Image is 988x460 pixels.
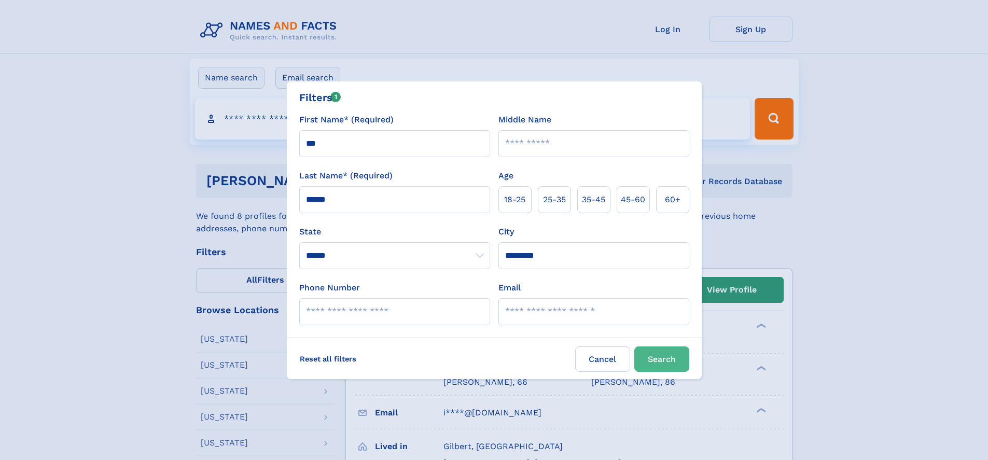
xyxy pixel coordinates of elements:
[504,193,525,206] span: 18‑25
[293,346,363,371] label: Reset all filters
[498,226,514,238] label: City
[634,346,689,372] button: Search
[665,193,680,206] span: 60+
[299,90,341,105] div: Filters
[543,193,566,206] span: 25‑35
[575,346,630,372] label: Cancel
[498,170,513,182] label: Age
[498,282,521,294] label: Email
[498,114,551,126] label: Middle Name
[299,282,360,294] label: Phone Number
[621,193,645,206] span: 45‑60
[582,193,605,206] span: 35‑45
[299,170,393,182] label: Last Name* (Required)
[299,114,394,126] label: First Name* (Required)
[299,226,490,238] label: State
